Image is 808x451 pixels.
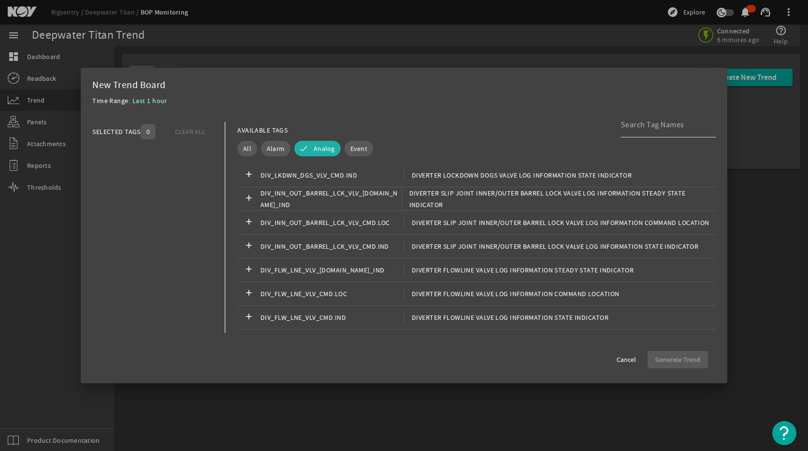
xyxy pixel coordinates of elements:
button: Open Resource Center [772,421,796,445]
mat-icon: add [243,312,255,323]
span: DIVERTER FLOWLINE VALVE LOG INFORMATION STEADY STATE INDICATOR [404,264,634,276]
span: DIV_FLW_LNE_VLV_CMD.IND [260,312,404,323]
mat-icon: add [243,193,255,205]
span: All [243,144,251,153]
span: Event [350,144,367,153]
span: DIV_INN_OUT_BARREL_LCK_VLV_[DOMAIN_NAME]_IND [260,187,402,210]
span: DIVERTER FLOWLINE VALVE LOG INFORMATION COMMAND LOCATION [404,288,620,300]
span: Cancel [617,355,636,364]
span: DIV_INN_OUT_BARREL_LCK_VLV_CMD.LOC [260,217,404,228]
span: DIVERTER SLIP JOINT INNER/OUTER BARREL LOCK VALVE LOG INFORMATION COMMAND LOCATION [404,217,709,228]
mat-icon: add [243,288,255,300]
span: DIVERTER SLIP JOINT INNER/OUTER BARREL LOCK VALVE LOG INFORMATION STEADY STATE INDICATOR [402,187,716,210]
span: DIV_INN_OUT_BARREL_LCK_VLV_CMD.IND [260,241,404,252]
div: AVAILABLE TAGS [237,124,288,136]
mat-icon: add [243,169,255,181]
input: Search Tag Names [621,119,708,131]
span: Last 1 hour [132,96,167,105]
div: Time Range: [92,95,132,112]
div: New Trend Board [92,79,716,91]
span: DIV_FLW_LNE_VLV_CMD.LOC [260,288,404,300]
span: DIVERTER FLOWLINE VALVE LOG INFORMATION STATE INDICATOR [404,312,608,323]
mat-icon: add [243,217,255,228]
span: DIVERTER LOCKDOWN DOGS VALVE LOG INFORMATION STATE INDICATOR [404,169,632,181]
mat-icon: add [243,264,255,276]
span: DIV_FLW_LNE_SEALS_VLV_[DOMAIN_NAME]_IND [260,330,404,353]
mat-icon: add [243,241,255,252]
span: DIV_LKDWN_DGS_VLV_CMD.IND [260,169,404,181]
span: 0 [146,127,150,136]
button: Cancel [609,351,644,368]
span: DIVERTER SLIP JOINT INNER/OUTER BARREL LOCK VALVE LOG INFORMATION STATE INDICATOR [404,241,698,252]
span: DIV_FLW_LNE_VLV_[DOMAIN_NAME]_IND [260,264,404,276]
span: Analog [314,144,335,153]
span: Alarm [267,144,285,153]
div: SELECTED TAGS [92,126,141,137]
